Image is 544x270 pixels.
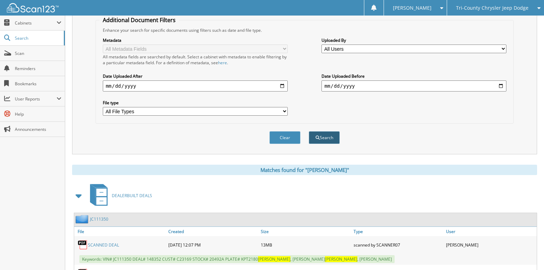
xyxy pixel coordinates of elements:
span: [PERSON_NAME] [258,256,290,262]
span: User Reports [15,96,57,102]
div: 13MB [259,238,352,252]
label: File type [103,100,287,106]
button: Search [309,131,340,144]
label: Date Uploaded After [103,73,287,79]
a: JC111350 [90,216,108,222]
label: Uploaded By [322,37,506,43]
div: All metadata fields are searched by default. Select a cabinet with metadata to enable filtering b... [103,54,287,66]
label: Date Uploaded Before [322,73,506,79]
span: Tri-County Chrysler Jeep Dodge [456,6,528,10]
div: [PERSON_NAME] [444,238,537,252]
a: File [74,227,167,236]
span: Announcements [15,126,61,132]
a: SCANNED DEAL [88,242,119,248]
a: Size [259,227,352,236]
span: DEALERBUILT DEALS [112,193,152,199]
span: [PERSON_NAME] [325,256,357,262]
img: scan123-logo-white.svg [7,3,59,12]
span: Bookmarks [15,81,61,87]
legend: Additional Document Filters [99,16,179,24]
span: Scan [15,50,61,56]
span: [PERSON_NAME] [393,6,432,10]
a: Created [167,227,259,236]
span: Search [15,35,60,41]
label: Metadata [103,37,287,43]
div: Matches found for "[PERSON_NAME]" [72,165,537,175]
div: scanned by SCANNER07 [352,238,444,252]
div: [DATE] 12:07 PM [167,238,259,252]
a: User [444,227,537,236]
input: start [103,80,287,91]
iframe: Chat Widget [510,237,544,270]
a: here [218,60,227,66]
input: end [322,80,506,91]
img: folder2.png [76,215,90,223]
span: Keywords: VIN# JC111350 DEAL# 148352 CUST# C23169 STOCK# 20492A PLATE# KPT2180 , [PERSON_NAME] , ... [79,255,395,263]
a: DEALERBUILT DEALS [86,182,152,209]
img: PDF.png [78,240,88,250]
span: Reminders [15,66,61,71]
div: Enhance your search for specific documents using filters such as date and file type. [99,27,510,33]
a: Type [352,227,444,236]
span: Cabinets [15,20,57,26]
span: Help [15,111,61,117]
button: Clear [269,131,300,144]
